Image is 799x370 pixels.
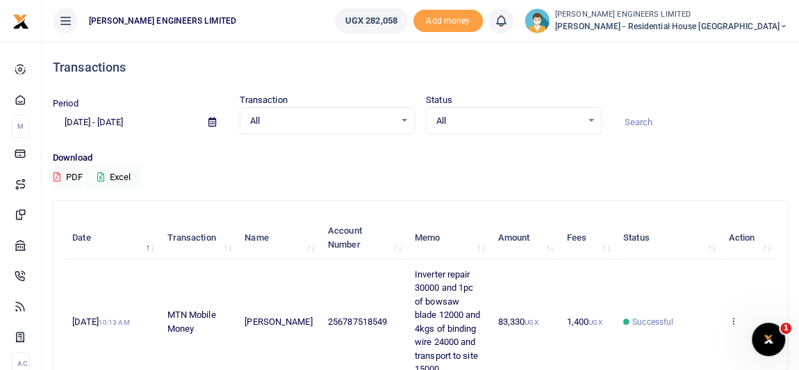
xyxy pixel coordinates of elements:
label: Period [53,97,79,111]
a: Add money [413,15,483,25]
th: Fees: activate to sort column ascending [559,216,615,259]
label: Transaction [240,93,288,107]
th: Status: activate to sort column ascending [616,216,721,259]
h4: Transactions [53,60,788,75]
span: Add money [413,10,483,33]
span: [PERSON_NAME] - Residential House [GEOGRAPHIC_DATA] [555,20,788,33]
label: Status [426,93,452,107]
span: Successful [632,316,673,328]
input: Search [613,111,789,134]
a: logo-small logo-large logo-large [13,15,29,26]
th: Transaction: activate to sort column ascending [159,216,237,259]
p: Download [53,151,788,166]
th: Memo: activate to sort column ascending [407,216,491,259]
span: All [436,114,582,128]
li: Wallet ballance [329,8,413,33]
small: [PERSON_NAME] ENGINEERS LIMITED [555,9,788,21]
span: 1,400 [567,316,602,327]
span: All [250,114,395,128]
span: 1 [780,323,791,334]
button: Excel [85,166,142,189]
span: [DATE] [72,316,129,327]
small: 10:13 AM [99,319,130,326]
th: Amount: activate to sort column ascending [490,216,559,259]
th: Account Number: activate to sort column ascending [320,216,407,259]
a: profile-user [PERSON_NAME] ENGINEERS LIMITED [PERSON_NAME] - Residential House [GEOGRAPHIC_DATA] [525,8,788,33]
small: UGX [588,319,602,326]
img: profile-user [525,8,550,33]
span: UGX 282,058 [345,14,397,28]
span: 256787518549 [328,316,387,327]
span: 83,330 [498,316,538,327]
button: PDF [53,166,83,189]
span: MTN Mobile Money [167,309,216,334]
iframe: Intercom live chat [752,323,785,356]
span: [PERSON_NAME] [245,316,312,327]
th: Date: activate to sort column descending [65,216,159,259]
span: [PERSON_NAME] ENGINEERS LIMITED [83,15,242,27]
li: Toup your wallet [413,10,483,33]
th: Action: activate to sort column ascending [720,216,776,259]
small: UGX [525,319,538,326]
img: logo-small [13,13,29,30]
th: Name: activate to sort column ascending [237,216,320,259]
a: UGX 282,058 [335,8,408,33]
li: M [11,115,30,138]
input: select period [53,111,197,134]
